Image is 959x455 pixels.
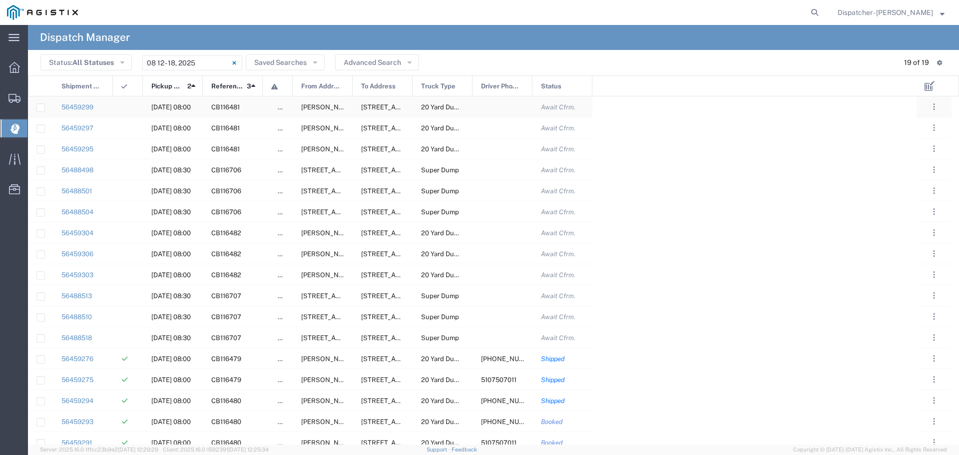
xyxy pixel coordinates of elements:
span: Dispatcher - Eli Amezcua [838,7,933,18]
a: 56459276 [61,355,93,363]
button: ... [927,247,941,261]
span: 08/15/2025, 08:30 [151,292,191,300]
span: Jean Dr & Rose Way, Union City, California, United States [301,103,602,111]
span: Server: 2025.16.0-1ffcc23b9e2 [40,447,158,453]
span: Jean Dr & Rose Way, Union City, California, United States [301,271,602,279]
a: 56459297 [61,124,93,132]
span: All Statuses [72,58,114,66]
span: false [278,208,293,216]
span: Jean Dr & Rose Way, Union City, California, United States [301,376,602,384]
span: 20 Yard Dump Truck [421,376,482,384]
span: CB116482 [211,271,241,279]
button: Advanced Search [335,54,419,70]
span: . . . [933,227,935,239]
span: Await Cfrm. [541,208,575,216]
span: . . . [933,101,935,113]
span: [DATE] 12:25:34 [228,447,269,453]
span: From Address [301,76,342,97]
span: [DATE] 12:29:29 [118,447,158,453]
span: 510-760-3627 [481,418,540,426]
span: . . . [933,311,935,323]
a: 56488510 [61,313,92,321]
span: CB116706 [211,187,241,195]
span: Await Cfrm. [541,292,575,300]
a: 56488501 [61,187,92,195]
span: Await Cfrm. [541,271,575,279]
span: CB116481 [211,103,240,111]
span: 2111 Hillcrest Ave, Antioch, California, 94509, United States [361,271,461,279]
span: 08/15/2025, 08:00 [151,229,191,237]
span: 20 Yard Dump Truck [421,271,482,279]
span: CB116480 [211,397,241,405]
span: . . . [933,122,935,134]
span: 31220 Lily St, Union City, California, United States [301,292,401,300]
span: 08/12/2025, 08:00 [151,355,191,363]
span: . . . [933,185,935,197]
span: . . . [933,437,935,449]
button: ... [927,142,941,156]
span: 08/13/2025, 08:00 [151,418,191,426]
button: ... [927,226,941,240]
span: . . . [933,332,935,344]
span: Super Dump [421,334,459,342]
span: 2111 Hillcrest Ave, Antioch, California, 94509, United States [361,229,461,237]
span: 2111 Hillcrest Ave, Antioch, California, 94509, United States [361,124,461,132]
span: Jean Dr & Rose Way, Union City, California, United States [301,124,602,132]
button: ... [927,205,941,219]
span: Copyright © [DATE]-[DATE] Agistix Inc., All Rights Reserved [793,446,947,454]
span: 5107507011 [481,439,516,447]
span: false [278,397,293,405]
span: . . . [933,290,935,302]
a: 56488513 [61,292,92,300]
span: false [278,418,293,426]
span: CB116480 [211,439,241,447]
span: 2111 Hillcrest Ave, Antioch, California, 94509, United States [361,439,461,447]
span: 20 Yard Dump Truck [421,124,482,132]
span: 2111 Hillcrest Ave, Antioch, California, 94509, United States [361,418,461,426]
span: false [278,187,293,195]
span: 08/14/2025, 08:00 [151,145,191,153]
button: ... [927,100,941,114]
img: logo [7,5,78,20]
button: Status:All Statuses [40,54,132,70]
button: ... [927,289,941,303]
span: 2111 Hillcrest Ave, Antioch, California, 94509, United States [361,397,461,405]
span: 20 Yard Dump Truck [421,418,482,426]
span: . . . [933,164,935,176]
span: Jean Dr & Rose Way, Union City, California, United States [301,250,602,258]
span: 510-766-8478 [481,397,540,405]
span: . . . [933,395,935,407]
span: false [278,229,293,237]
span: 31220 Lily St, Union City, California, United States [301,187,401,195]
span: 1601 Dixon Landing Rd, Milpitas, California, 95035, United States [361,292,514,300]
a: 56459303 [61,271,93,279]
a: 56459291 [61,439,92,447]
span: CB116479 [211,376,241,384]
span: Jean Dr & Rose Way, Union City, California, United States [301,397,602,405]
span: 20 Yard Dump Truck [421,229,482,237]
span: 31220 Lily St, Union City, California, United States [301,334,401,342]
a: 56459293 [61,418,93,426]
span: 08/13/2025, 08:00 [151,439,191,447]
span: 08/15/2025, 08:00 [151,271,191,279]
span: 31220 Lily St, Union City, California, United States [301,208,401,216]
span: Shipped [541,355,565,363]
span: CB116479 [211,355,241,363]
a: 56488518 [61,334,92,342]
span: 20 Yard Dump Truck [421,439,482,447]
span: . . . [933,374,935,386]
span: 20 Yard Dump Truck [421,145,482,153]
span: 08/14/2025, 08:30 [151,208,191,216]
button: Saved Searches [246,54,325,70]
a: 56488498 [61,166,93,174]
span: 1601 Dixon Landing Rd, Milpitas, California, 95035, United States [361,313,514,321]
span: 1601 Dixon Landing Rd, Milpitas, California, 95035, United States [361,208,514,216]
span: 08/12/2025, 08:00 [151,376,191,384]
span: Super Dump [421,208,459,216]
span: Super Dump [421,292,459,300]
span: 08/14/2025, 08:30 [151,166,191,174]
span: CB116707 [211,292,241,300]
button: ... [927,184,941,198]
a: Support [427,447,452,453]
span: false [278,355,293,363]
